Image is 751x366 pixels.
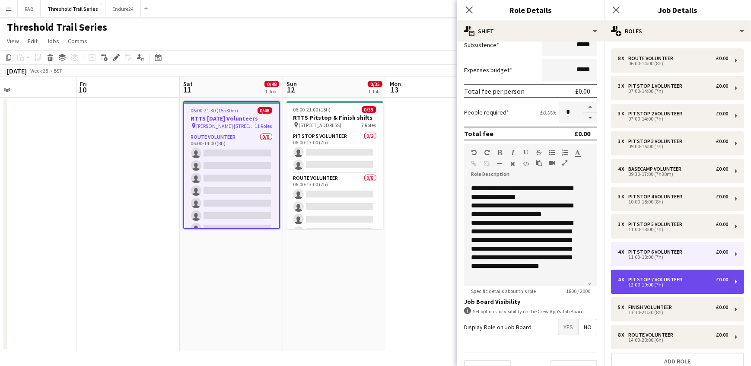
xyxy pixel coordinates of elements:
[558,319,578,335] span: Yes
[464,41,499,49] label: Subsistence
[299,122,342,128] span: [STREET_ADDRESS]
[7,67,27,75] div: [DATE]
[286,101,383,229] app-job-card: 06:00-21:00 (15h)0/35RTTS Pitstop & Finish shifts [STREET_ADDRESS]7 RolesPit Stop 5 Volunteer0/20...
[264,81,279,87] span: 0/48
[716,277,728,283] div: £0.00
[464,66,512,74] label: Expenses budget
[628,166,685,172] div: Basecamp Volunteer
[105,0,141,17] button: Endure24
[618,304,628,310] div: 5 x
[716,249,728,255] div: £0.00
[184,115,279,122] h3: RTTS [DATE] Volunteers
[29,67,50,74] span: Week 28
[183,101,280,229] app-job-card: 06:00-21:30 (15h30m)0/48RTTS [DATE] Volunteers [PERSON_NAME] [STREET_ADDRESS][PERSON_NAME]11 Role...
[258,107,272,114] span: 0/48
[716,304,728,310] div: £0.00
[64,35,91,47] a: Comms
[628,138,686,144] div: Pit Stop 3 Volunteer
[510,149,516,156] button: Italic
[628,277,686,283] div: Pit Stop 7 Volunteer
[362,122,376,128] span: 7 Roles
[79,85,87,95] span: 10
[390,80,401,88] span: Mon
[191,107,239,114] span: 06:00-21:30 (15h30m)
[618,111,628,117] div: 3 x
[618,55,628,61] div: 8 x
[484,149,490,156] button: Redo
[523,160,529,167] button: HTML Code
[716,332,728,338] div: £0.00
[628,83,686,89] div: Pit Stop 1 Volunteer
[618,310,728,315] div: 13:30-21:30 (8h)
[618,200,728,204] div: 10:00-18:00 (8h)
[604,21,751,41] div: Roles
[716,194,728,200] div: £0.00
[618,277,628,283] div: 4 x
[716,83,728,89] div: £0.00
[618,144,728,149] div: 09:00-16:00 (7h)
[184,132,279,249] app-card-role: Route Volunteer0/806:00-14:00 (8h)
[80,80,87,88] span: Fri
[523,149,529,156] button: Underline
[562,159,568,166] button: Fullscreen
[579,319,597,335] span: No
[618,221,628,227] div: 3 x
[497,160,503,167] button: Horizontal Line
[388,85,401,95] span: 13
[464,108,509,116] label: People required
[285,85,297,95] span: 12
[43,35,63,47] a: Jobs
[286,114,383,121] h3: RTTS Pitstop & Finish shifts
[575,149,581,156] button: Text Color
[628,111,686,117] div: Pit Stop 2 Volunteer
[510,160,516,167] button: Clear Formatting
[618,283,728,287] div: 12:00-19:00 (7h)
[618,138,628,144] div: 3 x
[3,35,22,47] a: View
[618,117,728,121] div: 07:00-14:00 (7h)
[549,159,555,166] button: Insert video
[559,288,597,294] span: 1800 / 2000
[628,332,677,338] div: Route Volunteer
[716,166,728,172] div: £0.00
[628,221,686,227] div: Pit Stop 5 Volunteer
[497,149,503,156] button: Bold
[618,255,728,259] div: 11:00-18:00 (7h)
[197,123,255,129] span: [PERSON_NAME] [STREET_ADDRESS][PERSON_NAME]
[28,37,38,45] span: Edit
[716,138,728,144] div: £0.00
[716,221,728,227] div: £0.00
[293,106,331,113] span: 06:00-21:00 (15h)
[41,0,105,17] button: Threshold Trail Series
[574,129,590,138] div: £0.00
[18,0,41,17] button: RAB
[7,21,107,34] h1: Threshold Trail Series
[628,55,677,61] div: Route Volunteer
[628,304,675,310] div: Finish Volunteer
[464,129,493,138] div: Total fee
[182,85,193,95] span: 11
[618,166,628,172] div: 4 x
[604,4,751,16] h3: Job Details
[575,87,590,95] div: £0.00
[583,113,597,124] button: Decrease
[536,149,542,156] button: Strikethrough
[457,4,604,16] h3: Role Details
[618,249,628,255] div: 4 x
[628,194,686,200] div: Pit Stop 4 Volunteer
[583,102,597,113] button: Increase
[286,80,297,88] span: Sun
[549,149,555,156] button: Unordered List
[46,37,59,45] span: Jobs
[183,80,193,88] span: Sat
[7,37,19,45] span: View
[618,194,628,200] div: 3 x
[464,307,597,315] div: Set options for visibility on the Crew App’s Job Board
[618,227,728,232] div: 11:00-18:00 (7h)
[54,67,62,74] div: BST
[618,61,728,66] div: 06:00-14:00 (8h)
[457,21,604,41] div: Shift
[24,35,41,47] a: Edit
[368,81,382,87] span: 0/35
